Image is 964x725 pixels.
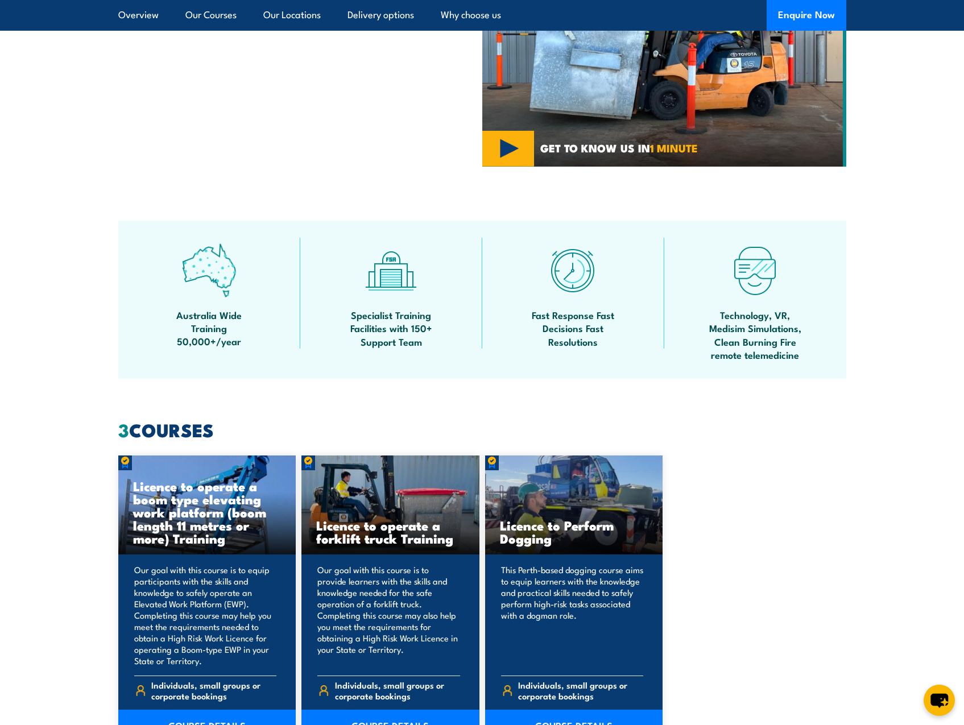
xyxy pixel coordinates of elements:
[134,564,277,666] p: Our goal with this course is to equip participants with the skills and knowledge to safely operat...
[335,680,460,701] span: Individuals, small groups or corporate bookings
[501,564,644,666] p: This Perth-based dogging course aims to equip learners with the knowledge and practical skills ne...
[316,519,465,545] h3: Licence to operate a forklift truck Training
[317,564,460,666] p: Our goal with this course is to provide learners with the skills and knowledge needed for the saf...
[540,143,698,153] span: GET TO KNOW US IN
[151,680,276,701] span: Individuals, small groups or corporate bookings
[518,680,643,701] span: Individuals, small groups or corporate bookings
[728,243,782,297] img: tech-icon
[924,685,955,716] button: chat-button
[158,308,260,348] span: Australia Wide Training 50,000+/year
[500,519,648,545] h3: Licence to Perform Dogging
[364,243,418,297] img: facilities-icon
[704,308,806,362] span: Technology, VR, Medisim Simulations, Clean Burning Fire remote telemedicine
[522,308,624,348] span: Fast Response Fast Decisions Fast Resolutions
[133,479,282,545] h3: Licence to operate a boom type elevating work platform (boom length 11 metres or more) Training
[340,308,442,348] span: Specialist Training Facilities with 150+ Support Team
[182,243,236,297] img: auswide-icon
[118,415,129,444] strong: 3
[546,243,600,297] img: fast-icon
[118,421,846,437] h2: COURSES
[650,139,698,156] strong: 1 MINUTE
